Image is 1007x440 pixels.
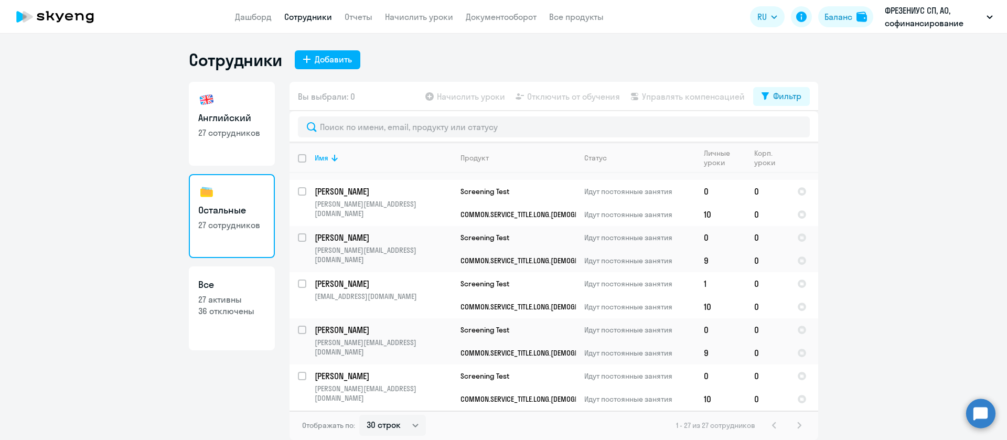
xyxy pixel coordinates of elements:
[460,153,489,163] div: Продукт
[315,53,352,66] div: Добавить
[584,279,695,288] p: Идут постоянные занятия
[315,186,452,197] p: [PERSON_NAME]
[746,388,789,411] td: 0
[315,324,452,336] p: [PERSON_NAME]
[695,388,746,411] td: 10
[584,348,695,358] p: Идут постоянные занятия
[198,203,265,217] h3: Остальные
[189,82,275,166] a: Английский27 сотрудников
[460,325,509,335] span: Screening Test
[315,370,452,403] a: [PERSON_NAME][PERSON_NAME][EMAIL_ADDRESS][DOMAIN_NAME]
[584,233,695,242] p: Идут постоянные занятия
[315,278,452,289] p: [PERSON_NAME]
[315,232,452,264] a: [PERSON_NAME][PERSON_NAME][EMAIL_ADDRESS][DOMAIN_NAME]
[885,4,982,29] p: ФРЕЗЕНИУС СП, АО, софинансирование
[315,292,452,301] p: [EMAIL_ADDRESS][DOMAIN_NAME]
[757,10,767,23] span: RU
[460,394,617,404] span: COMMON.SERVICE_TITLE.LONG.[DEMOGRAPHIC_DATA]
[189,49,282,70] h1: Сотрудники
[198,91,215,108] img: english
[746,226,789,249] td: 0
[466,12,537,22] a: Документооборот
[198,294,265,305] p: 27 активны
[880,4,998,29] button: ФРЕЗЕНИУС СП, АО, софинансирование
[746,203,789,226] td: 0
[460,256,617,265] span: COMMON.SERVICE_TITLE.LONG.[DEMOGRAPHIC_DATA]
[345,12,372,22] a: Отчеты
[856,12,867,22] img: balance
[302,421,355,430] span: Отображать по:
[695,364,746,388] td: 0
[695,203,746,226] td: 10
[315,278,452,301] a: [PERSON_NAME][EMAIL_ADDRESS][DOMAIN_NAME]
[298,116,810,137] input: Поиск по имени, email, продукту или статусу
[753,87,810,106] button: Фильтр
[315,324,452,357] a: [PERSON_NAME][PERSON_NAME][EMAIL_ADDRESS][DOMAIN_NAME]
[198,127,265,138] p: 27 сотрудников
[750,6,785,27] button: RU
[460,302,617,312] span: COMMON.SERVICE_TITLE.LONG.[DEMOGRAPHIC_DATA]
[295,50,360,69] button: Добавить
[460,348,617,358] span: COMMON.SERVICE_TITLE.LONG.[DEMOGRAPHIC_DATA]
[584,371,695,381] p: Идут постоянные занятия
[315,370,452,382] p: [PERSON_NAME]
[584,153,607,163] div: Статус
[198,184,215,200] img: others
[824,10,852,23] div: Баланс
[189,266,275,350] a: Все27 активны36 отключены
[460,233,509,242] span: Screening Test
[584,210,695,219] p: Идут постоянные занятия
[584,394,695,404] p: Идут постоянные занятия
[315,153,328,163] div: Имя
[773,90,801,102] div: Фильтр
[584,187,695,196] p: Идут постоянные занятия
[695,295,746,318] td: 10
[584,302,695,312] p: Идут постоянные занятия
[284,12,332,22] a: Сотрудники
[746,295,789,318] td: 0
[189,174,275,258] a: Остальные27 сотрудников
[198,219,265,231] p: 27 сотрудников
[695,318,746,341] td: 0
[746,249,789,272] td: 0
[695,249,746,272] td: 9
[385,12,453,22] a: Начислить уроки
[315,232,452,243] p: [PERSON_NAME]
[746,364,789,388] td: 0
[198,111,265,125] h3: Английский
[746,318,789,341] td: 0
[315,153,452,163] div: Имя
[198,305,265,317] p: 36 отключены
[315,199,452,218] p: [PERSON_NAME][EMAIL_ADDRESS][DOMAIN_NAME]
[549,12,604,22] a: Все продукты
[818,6,873,27] button: Балансbalance
[315,245,452,264] p: [PERSON_NAME][EMAIL_ADDRESS][DOMAIN_NAME]
[695,341,746,364] td: 9
[235,12,272,22] a: Дашборд
[695,226,746,249] td: 0
[460,187,509,196] span: Screening Test
[584,256,695,265] p: Идут постоянные занятия
[198,278,265,292] h3: Все
[754,148,788,167] div: Корп. уроки
[315,384,452,403] p: [PERSON_NAME][EMAIL_ADDRESS][DOMAIN_NAME]
[746,180,789,203] td: 0
[584,325,695,335] p: Идут постоянные занятия
[746,272,789,295] td: 0
[695,272,746,295] td: 1
[298,90,355,103] span: Вы выбрали: 0
[460,371,509,381] span: Screening Test
[460,279,509,288] span: Screening Test
[704,148,745,167] div: Личные уроки
[460,210,617,219] span: COMMON.SERVICE_TITLE.LONG.[DEMOGRAPHIC_DATA]
[315,186,452,218] a: [PERSON_NAME][PERSON_NAME][EMAIL_ADDRESS][DOMAIN_NAME]
[315,338,452,357] p: [PERSON_NAME][EMAIL_ADDRESS][DOMAIN_NAME]
[695,180,746,203] td: 0
[676,421,755,430] span: 1 - 27 из 27 сотрудников
[746,341,789,364] td: 0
